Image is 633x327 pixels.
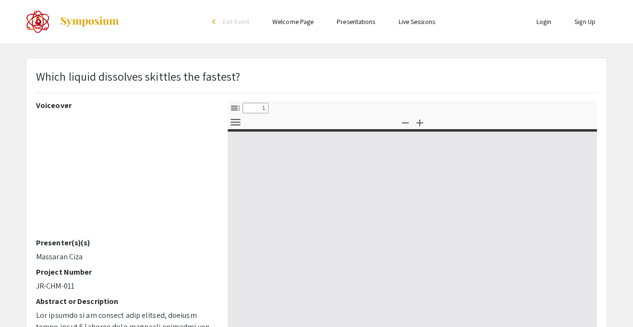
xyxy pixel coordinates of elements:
h2: Presenter(s)(s) [36,238,213,247]
p: Massaran Ciza [36,251,213,263]
a: Presentations [337,17,375,26]
a: The 2022 CoorsTek Denver Metro Regional Science and Engineering Fair [26,10,120,34]
button: Zoom In [412,115,428,129]
button: Tools [227,115,243,129]
div: arrow_back_ios [212,19,218,24]
a: Sign Up [574,17,596,26]
h2: Voiceover [36,101,213,110]
button: Toggle Sidebar [227,101,243,115]
a: Login [536,17,552,26]
input: Page [243,103,268,113]
h2: Project Number [36,267,213,277]
p: JR-CHM-011 [36,280,213,292]
button: Zoom Out [397,115,414,129]
img: Symposium by ForagerOne [60,16,120,27]
p: Which liquid dissolves skittles the fastest? [36,68,240,85]
span: Exit Event [223,17,249,26]
img: The 2022 CoorsTek Denver Metro Regional Science and Engineering Fair [26,10,50,34]
a: Live Sessions [399,17,435,26]
a: Welcome Page [272,17,314,26]
h2: Abstract or Description [36,297,213,306]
